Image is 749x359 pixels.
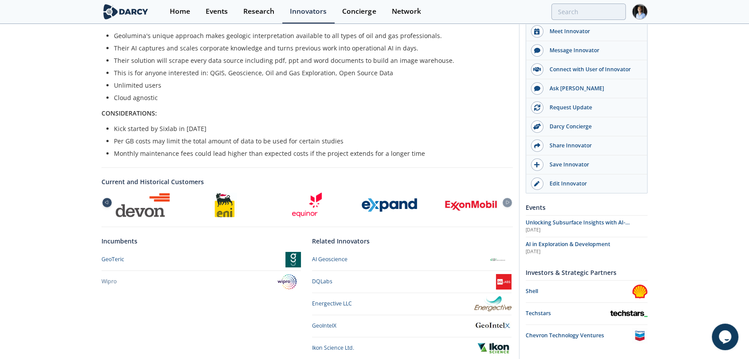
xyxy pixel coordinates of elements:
a: Shell Shell [526,284,648,299]
li: Their AI captures and scales corporate knowledge and turns previous work into operational AI in d... [114,43,507,53]
a: GeoTeric GeoTeric [101,252,301,267]
div: Edit Innovator [543,180,643,188]
div: Events [206,8,228,15]
div: Share Innovator [543,142,643,150]
a: Related Innovators [312,236,370,246]
a: Ikon Science Ltd. Ikon Science Ltd. [312,340,511,356]
div: [DATE] [526,248,648,255]
div: Research [243,8,274,15]
a: Current and Historical Customers [101,177,513,186]
a: Techstars Techstars [526,306,648,321]
div: GeoTeric [101,255,124,263]
img: Ikon Science Ltd. [475,340,511,356]
a: Incumbents [101,236,137,246]
li: Per GB costs may limit the total amount of data to be used for certain studies [114,136,507,146]
a: AI in Exploration & Development [DATE] [526,240,648,255]
li: Geolumina's unique approach makes geologic interpretation available to all types of oil and gas p... [114,31,507,40]
img: Profile [632,4,648,19]
a: GeoIntelX GeoIntelX [312,318,511,334]
a: Edit Innovator [526,174,647,193]
strong: CONSIDERATIONS: [101,109,157,117]
div: Connect with User of Innovator [543,66,643,73]
img: DQLabs [496,274,511,290]
div: Concierge [342,8,376,15]
input: Advanced Search [551,4,626,20]
button: Save Innovator [526,155,647,174]
img: GeoIntelX [474,321,511,331]
li: Unlimited users [114,81,507,90]
div: Chevron Technology Ventures [526,332,632,340]
a: Unlocking Subsurface Insights with AI-powered Data Indexation and Structuring [DATE] [526,219,648,234]
img: GeoTeric [285,252,301,267]
div: Innovators [290,8,327,15]
img: Shell [632,284,648,299]
a: Wipro Wipro [101,274,301,290]
div: Ask [PERSON_NAME] [543,85,643,93]
div: Darcy Concierge [543,123,643,131]
a: AI Geoscience AI Geoscience [312,252,511,267]
div: Home [170,8,190,15]
img: Eni [212,193,237,217]
img: Devon Energy Corporation [115,193,170,217]
img: logo-wide.svg [101,4,150,19]
div: Network [391,8,421,15]
li: Cloud agnostic [114,93,507,102]
img: Wipro [273,274,301,290]
div: AI Geoscience [312,255,347,263]
strong: BENEFITS: [101,16,131,24]
div: [DATE] [526,227,648,234]
div: Message Innovator [543,46,643,54]
div: Wipro [101,278,117,286]
div: Shell [526,287,632,295]
li: Kick started by Sixlab in [DATE] [114,124,507,133]
img: AI Geoscience [484,252,511,267]
img: Equinor [292,193,322,217]
div: Meet Innovator [543,27,643,35]
div: Request Update [543,104,643,112]
span: AI in Exploration & Development [526,240,610,248]
div: Techstars [526,309,610,317]
div: Save Innovator [543,161,643,169]
img: ExxonMobil Corporation [444,199,499,211]
li: This is for anyone interested in: QGIS, Geoscience, Oil and Gas Exploration, Open Source Data [114,68,507,77]
div: Ikon Science Ltd. [312,344,354,352]
a: Energective LLC Energective LLC [312,296,511,312]
li: Monthly maintenance fees could lead higher than expected costs if the project extends for a longe... [114,149,507,158]
div: DQLabs [312,278,332,286]
a: DQLabs DQLabs [312,274,511,290]
li: Their solution will scrape every data source including pdf, ppt and word documents to build an im... [114,56,507,65]
img: Expand Energy [362,198,417,212]
iframe: chat widget [712,324,740,350]
div: Events [526,200,648,215]
div: GeoIntelX [312,322,336,330]
img: Techstars [610,310,648,317]
div: Energective LLC [312,300,352,308]
img: Chevron Technology Ventures [632,328,648,344]
span: Unlocking Subsurface Insights with AI-powered Data Indexation and Structuring [526,219,635,234]
div: Investors & Strategic Partners [526,265,648,280]
img: Energective LLC [474,296,511,311]
a: Chevron Technology Ventures Chevron Technology Ventures [526,328,648,344]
